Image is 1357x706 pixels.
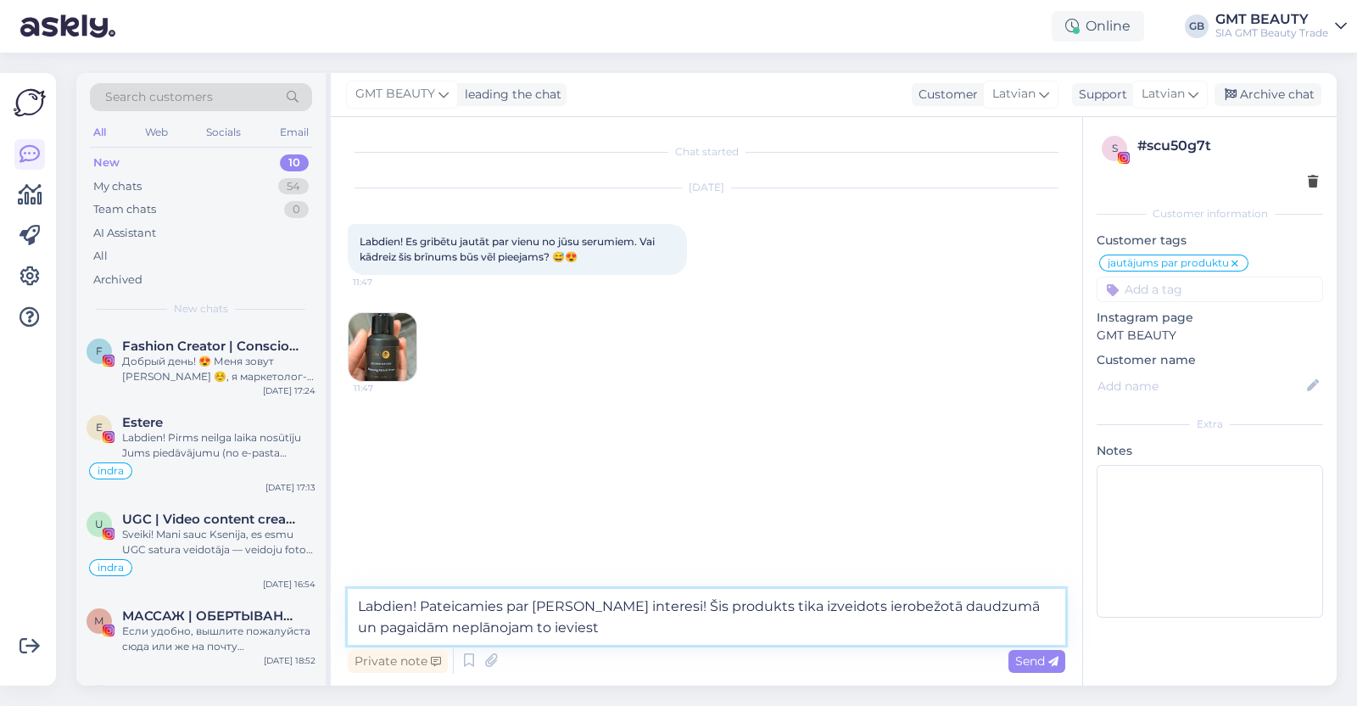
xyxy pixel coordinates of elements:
div: Extra [1097,417,1323,432]
span: New chats [174,301,228,317]
div: leading the chat [458,86,561,104]
div: New [93,154,120,171]
div: [DATE] 18:52 [264,654,316,667]
div: [DATE] [348,180,1065,195]
div: Добрый день! 😍 Меня зовут [PERSON_NAME] ☺️, я маркетолог-стратег. Не так давно переехала в [GEOGR... [122,354,316,384]
div: GMT BEAUTY [1215,13,1328,26]
span: Latvian [992,85,1036,104]
div: Customer [912,86,978,104]
div: All [90,121,109,143]
span: UGC | Video content creator for brands | Lifestyle | 📍RIGA [122,512,299,527]
p: Instagram page [1097,309,1323,327]
span: 11:47 [353,276,416,289]
span: МАССАЖ | ОБЕРТЫВАНИЯ | ОБУЧЕНИЯ | TALLINN [122,608,299,624]
div: Private note [348,650,448,673]
div: Sveiki! Mani sauc Ksenija, es esmu UGC satura veidotāja — veidoju foto un video saturu zīmoliem u... [122,527,316,558]
span: jautājums par produktu [1108,258,1229,268]
p: GMT BEAUTY [1097,327,1323,345]
div: [DATE] 16:54 [263,578,316,591]
div: Archived [93,272,142,289]
div: SIA GMT Beauty Trade [1215,26,1328,40]
span: Search customers [105,88,213,106]
span: М [94,614,104,627]
div: Archive chat [1215,83,1321,106]
div: Web [142,121,171,143]
span: s [1112,142,1118,154]
span: F [96,345,103,357]
span: U [95,518,103,530]
div: 10 [280,154,309,171]
div: Chat started [348,144,1065,160]
img: Askly Logo [14,87,46,119]
a: GMT BEAUTYSIA GMT Beauty Trade [1215,13,1347,40]
span: indra [98,466,124,476]
p: Customer tags [1097,232,1323,249]
div: Если удобно, вышлите пожалуйста сюда или же на почту [DOMAIN_NAME][EMAIL_ADDRESS][DOMAIN_NAME] [122,624,316,654]
span: 11:47 [354,382,417,395]
div: 0 [284,201,309,218]
div: GB [1185,14,1209,38]
p: Notes [1097,442,1323,460]
div: AI Assistant [93,225,156,242]
div: 54 [278,178,309,195]
span: GMT BEAUTY [355,85,435,104]
span: Labdien! Es gribētu jautāt par vienu no jūsu serumiem. Vai kādreiz šis brīnums būs vēl pieejams? 😅😍 [360,235,657,263]
div: Team chats [93,201,156,218]
div: [DATE] 17:13 [265,481,316,494]
div: Customer information [1097,206,1323,221]
div: My chats [93,178,142,195]
div: Online [1052,11,1144,42]
span: indra [98,563,124,573]
div: Email [276,121,312,143]
div: Socials [203,121,244,143]
p: Customer name [1097,351,1323,369]
span: E [96,421,103,434]
textarea: Labdien! Pateicamies par [PERSON_NAME] interesi! Šis produkts tika izveidots ierobežotā daudzumā ... [348,589,1065,645]
div: Labdien! Pirms neilga laika nosūtīju Jums piedāvājumu (no e-pasta [EMAIL_ADDRESS][DOMAIN_NAME]) p... [122,430,316,461]
div: # scu50g7t [1137,136,1318,156]
input: Add a tag [1097,277,1323,302]
span: Send [1015,653,1058,669]
div: Support [1072,86,1127,104]
span: Eva Šimo = svētki & prakses mieram & līdzsvaram [122,685,299,700]
img: Attachment [349,313,416,381]
span: Latvian [1142,85,1185,104]
span: Estere [122,415,163,430]
span: Fashion Creator | Conscious & feminine living | Influencer [122,339,299,354]
input: Add name [1097,377,1304,395]
div: [DATE] 17:24 [263,384,316,397]
div: All [93,248,108,265]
